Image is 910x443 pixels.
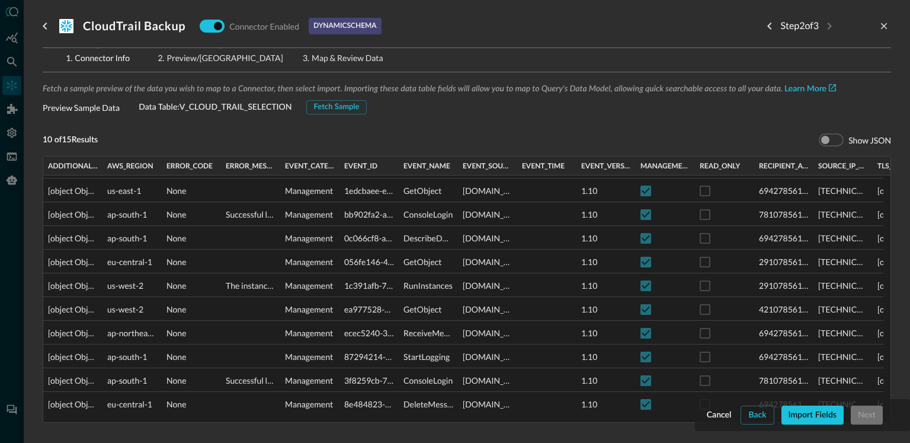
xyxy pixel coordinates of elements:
[463,227,512,250] div: [DOMAIN_NAME]
[36,17,55,36] button: go back
[59,19,73,33] svg: Snowflake
[285,393,335,416] div: Management
[285,345,335,369] div: Management
[285,179,335,203] div: Management
[166,162,213,170] span: ERROR_CODE
[403,298,453,321] div: GetObject
[463,203,512,227] div: [DOMAIN_NAME]
[226,203,275,227] div: Successful login
[47,54,148,62] span: Connector Info
[581,345,631,369] div: 1.10
[344,162,377,170] span: EVENT_ID
[48,393,98,416] div: [object Object]
[581,250,631,274] div: 1.10
[759,345,809,369] div: 694278561178
[107,179,157,203] div: us-east-1
[780,19,819,33] p: Step 2 of 3
[403,203,453,227] div: ConsoleLogin
[293,54,393,62] span: Map & Review Data
[226,162,275,170] span: ERROR_MESSAGE
[818,250,868,274] div: 206.168.96.37
[818,203,868,227] div: 53.131.127.214
[107,345,157,369] div: ap-south-1
[43,85,783,93] span: Fetch a sample preview of the data you wish to map to a Connector, then select import. Importing ...
[818,393,868,416] div: 109.189.116.213
[522,162,565,170] span: EVENT_TIME
[707,408,732,423] div: Cancel
[313,21,376,31] p: dynamic schema
[759,227,809,250] div: 694278561178
[107,227,157,250] div: ap-south-1
[759,274,809,298] div: 291078561175
[403,321,453,345] div: ReceiveMessage
[285,321,335,345] div: Management
[285,250,335,274] div: Management
[581,321,631,345] div: 1.10
[344,274,394,298] div: 1c391afb-7043-4e4d-8dc3-b69f96a7afda
[344,298,394,321] div: ea977528-4aac-492d-be01-4f1a83769371
[48,345,98,369] div: [object Object]
[403,274,453,298] div: RunInstances
[581,393,631,416] div: 1.10
[581,274,631,298] div: 1.10
[818,274,868,298] div: 46.225.232.130
[463,162,512,170] span: EVENT_SOURCE
[107,203,157,227] div: ap-south-1
[818,345,868,369] div: [TECHNICAL_ID]
[403,345,453,369] div: StartLogging
[285,274,335,298] div: Management
[166,369,216,393] div: None
[581,203,631,227] div: 1.10
[48,321,98,345] div: [object Object]
[581,179,631,203] div: 1.10
[877,19,891,33] button: close-drawer
[848,134,891,146] p: Show JSON
[285,298,335,321] div: Management
[581,298,631,321] div: 1.10
[43,135,98,145] span: 10 of 15 Results
[818,321,868,345] div: 189.153.153.176
[463,298,512,321] div: [DOMAIN_NAME]
[640,162,690,170] span: MANAGEMENT_EVENT
[48,369,98,393] div: [object Object]
[139,102,291,113] span: Data Table: V_CLOUD_TRAIL_SELECTION
[403,179,453,203] div: GetObject
[285,227,335,250] div: Management
[344,345,394,369] div: 87294214-c72e-489a-bc3e-170c4305ac17
[403,393,453,416] div: DeleteMessage
[166,227,216,250] div: None
[759,179,809,203] div: 694278561178
[166,345,216,369] div: None
[285,203,335,227] div: Management
[166,321,216,345] div: None
[344,203,394,227] div: bb902fa2-ab4b-4476-88e9-eb6bcfa37697
[759,250,809,274] div: 291078561175
[818,162,868,170] span: SOURCE_IP_ADDRESS
[306,100,367,114] button: Fetch Sample
[463,321,512,345] div: [DOMAIN_NAME]
[748,408,766,423] div: Back
[344,369,394,393] div: 3f8259cb-75bc-4d46-8277-92dda3566f9b
[759,369,809,393] div: 781078561174
[403,227,453,250] div: DescribeDBInstances
[83,19,185,33] h3: CloudTrail Backup
[344,179,394,203] div: 1edcbaee-e4f1-4831-8c64-87d09bcddc48
[107,321,157,345] div: ap-northeast-1
[158,54,283,62] span: Preview/[GEOGRAPHIC_DATA]
[226,274,275,298] div: The instance ID 'i-1234567890abcdef0' does not exist
[344,227,394,250] div: 0c066cf8-ac9f-4c01-9b58-7b18d1a06e35
[48,162,98,170] span: ADDITIONAL_EVENT_DATA
[403,162,450,170] span: EVENT_NAME
[403,369,453,393] div: ConsoleLogin
[48,179,98,203] div: [object Object]
[463,274,512,298] div: [DOMAIN_NAME]
[759,203,809,227] div: 781078561174
[166,298,216,321] div: None
[759,393,809,416] div: 694278561178
[229,20,299,33] p: Connector Enabled
[759,162,809,170] span: RECIPIENT_ACCOUNT_ID
[760,17,779,36] button: Previous step
[759,298,809,321] div: 421078561177
[581,369,631,393] div: 1.10
[463,179,512,203] div: [DOMAIN_NAME]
